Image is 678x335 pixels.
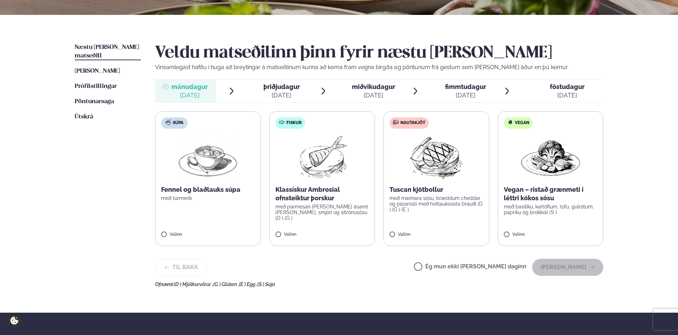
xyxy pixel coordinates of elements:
p: með basilíku, kartöflum, tofu, gulrótum, papriku og brokkolí (S ) [504,204,598,215]
div: [DATE] [263,91,300,100]
span: Vegan [515,120,529,126]
p: Vegan – ristað grænmeti í léttri kókos sósu [504,185,598,202]
img: soup.svg [165,119,171,125]
img: Beef-Meat.png [405,134,468,180]
p: Fennel og blaðlauks súpa [161,185,255,194]
a: Næstu [PERSON_NAME] matseðill [75,43,141,60]
span: föstudagur [550,83,585,90]
span: (G ) Glúten , [213,281,239,287]
button: Til baka [155,259,207,276]
span: fimmtudagur [445,83,486,90]
span: (D ) Mjólkurvörur , [174,281,213,287]
span: Súpa [173,120,183,126]
span: Fiskur [286,120,302,126]
img: Soup.png [177,134,239,180]
span: Pöntunarsaga [75,99,114,105]
p: Vinsamlegast hafðu í huga að breytingar á matseðlinum kunna að koma fram vegna birgða og pöntunum... [155,63,603,72]
p: Tuscan kjötbollur [389,185,483,194]
span: Útskrá [75,114,93,120]
a: Útskrá [75,113,93,121]
img: beef.svg [393,119,399,125]
span: mánudagur [171,83,208,90]
a: [PERSON_NAME] [75,67,120,76]
div: [DATE] [352,91,395,100]
span: þriðjudagur [263,83,300,90]
div: [DATE] [445,91,486,100]
span: Næstu [PERSON_NAME] matseðill [75,44,139,59]
div: [DATE] [171,91,208,100]
div: [DATE] [550,91,585,100]
span: (E ) Egg , [239,281,257,287]
h2: Veldu matseðilinn þinn fyrir næstu [PERSON_NAME] [155,43,603,63]
img: Fish.png [291,134,353,180]
img: fish.svg [279,119,285,125]
p: með túrmerik [161,195,255,201]
span: miðvikudagur [352,83,395,90]
span: Prófílstillingar [75,83,117,89]
p: með parmesan [PERSON_NAME] ásamt [PERSON_NAME], smjöri og sítrónusósu (D ) (G ) [275,204,369,221]
img: Vegan.svg [507,119,513,125]
a: Pöntunarsaga [75,97,114,106]
a: Prófílstillingar [75,82,117,91]
span: (S ) Soja [257,281,275,287]
div: Ofnæmi: [155,281,603,287]
p: með marinara sósu, bræddum cheddar og piparosti með hvítlauksosta brauði (D ) (G ) (E ) [389,195,483,212]
img: Vegan.png [519,134,582,180]
p: Klassískur Ambrosial ofnsteiktur þorskur [275,185,369,202]
span: Nautakjöt [400,120,425,126]
button: [PERSON_NAME] [532,259,603,276]
span: [PERSON_NAME] [75,68,120,74]
a: Cookie settings [7,313,22,328]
